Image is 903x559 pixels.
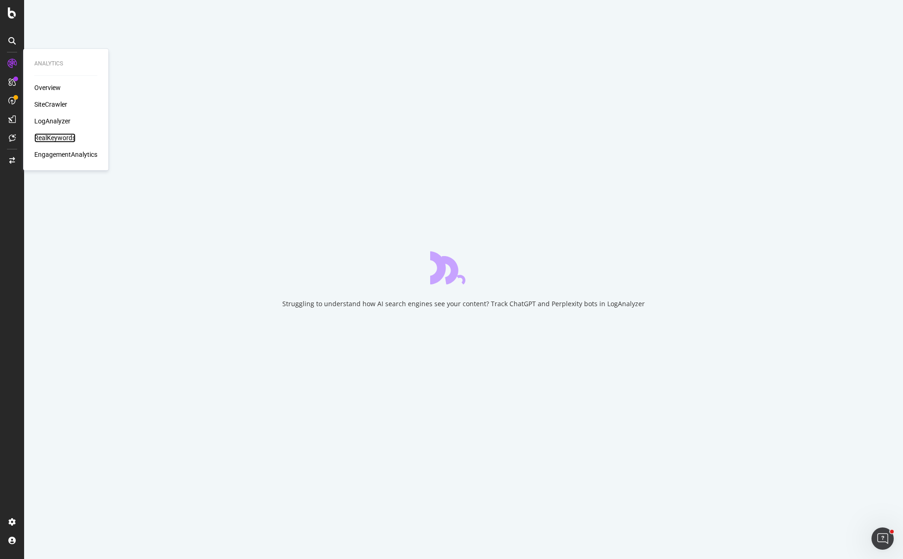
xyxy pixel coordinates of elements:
div: animation [430,251,497,284]
div: Analytics [34,60,97,68]
a: Overview [34,83,61,92]
div: Struggling to understand how AI search engines see your content? Track ChatGPT and Perplexity bot... [282,299,645,308]
a: LogAnalyzer [34,116,70,126]
iframe: Intercom live chat [871,527,894,550]
a: SiteCrawler [34,100,67,109]
a: EngagementAnalytics [34,150,97,159]
a: RealKeywords [34,133,76,142]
